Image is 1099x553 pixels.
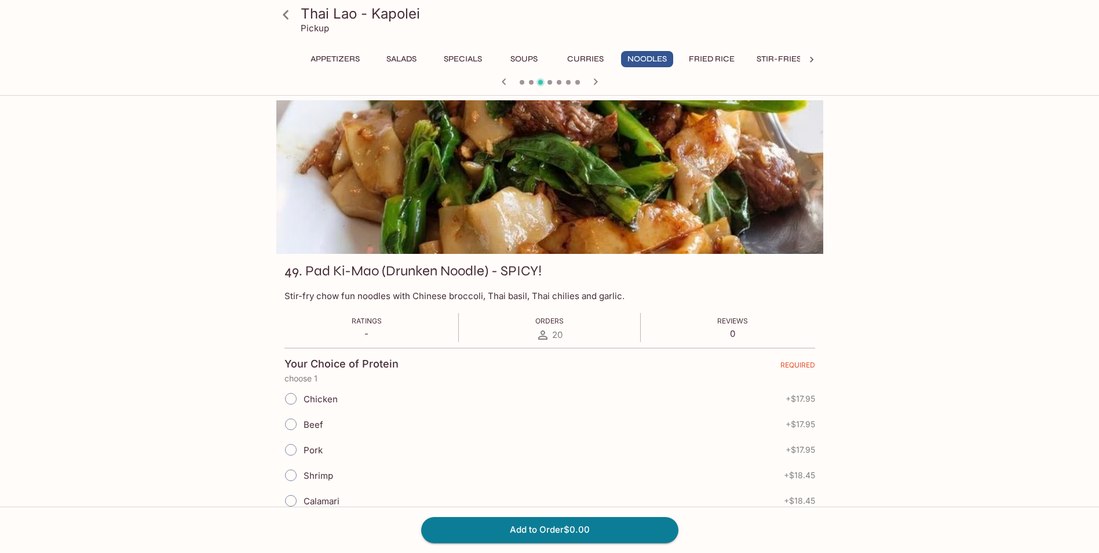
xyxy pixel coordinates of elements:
span: Pork [304,445,323,456]
p: choose 1 [284,374,815,383]
p: Pickup [301,23,329,34]
p: - [352,328,382,339]
span: Shrimp [304,470,333,481]
button: Add to Order$0.00 [421,517,678,543]
span: + $18.45 [784,471,815,480]
button: Fried Rice [682,51,741,67]
span: + $17.95 [786,420,815,429]
div: 49. Pad Ki-Mao (Drunken Noodle) - SPICY! [276,100,823,254]
button: Appetizers [304,51,366,67]
span: 20 [552,329,563,340]
button: Stir-Fries [750,51,808,67]
h3: 49. Pad Ki-Mao (Drunken Noodle) - SPICY! [284,262,542,280]
span: Beef [304,419,323,430]
button: Salads [375,51,428,67]
span: Calamari [304,496,339,507]
h4: Your Choice of Protein [284,358,399,370]
button: Noodles [621,51,673,67]
button: Specials [437,51,489,67]
span: Orders [535,316,564,325]
p: Stir-fry chow fun noodles with Chinese broccoli, Thai basil, Thai chilies and garlic. [284,290,815,301]
span: REQUIRED [780,361,815,374]
span: Ratings [352,316,382,325]
span: + $17.95 [786,445,815,454]
span: Reviews [717,316,748,325]
button: Curries [560,51,612,67]
button: Soups [498,51,550,67]
p: 0 [717,328,748,339]
h3: Thai Lao - Kapolei [301,5,819,23]
span: + $17.95 [786,394,815,403]
span: Chicken [304,394,338,405]
span: + $18.45 [784,496,815,505]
